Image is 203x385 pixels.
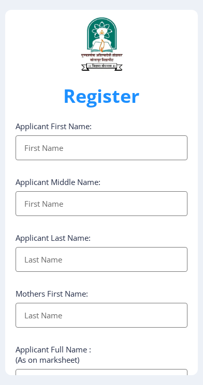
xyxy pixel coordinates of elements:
label: Applicant First Name: [16,121,92,131]
input: Last Name [16,303,187,328]
input: First Name [16,135,187,160]
input: First Name [16,191,187,216]
img: sulogo.png [76,15,127,73]
label: Mothers First Name: [16,288,88,299]
h1: Register [16,84,187,109]
label: Applicant Last Name: [16,233,91,243]
label: Applicant Middle Name: [16,177,100,187]
label: Applicant Full Name : (As on marksheet) [16,344,91,365]
input: Last Name [16,247,187,272]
